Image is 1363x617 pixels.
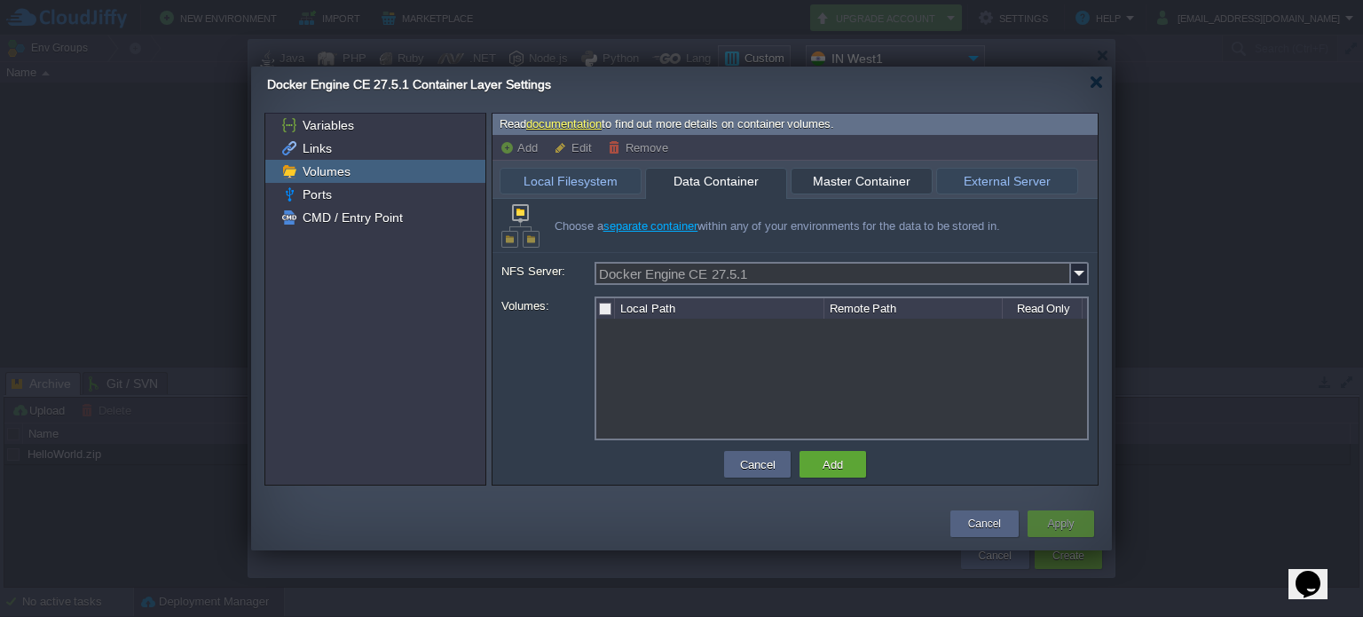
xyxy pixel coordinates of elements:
[1047,515,1074,533] button: Apply
[603,219,698,233] a: separate container
[1004,298,1082,319] div: Read Only
[800,169,923,194] span: Master Container
[267,77,551,91] span: Docker Engine CE 27.5.1 Container Layer Settings
[817,454,848,475] button: Add
[492,114,1098,136] div: Read to find out more details on container volumes.
[501,297,593,315] label: Volumes:
[616,298,823,319] div: Local Path
[501,262,593,281] label: NFS Server:
[735,454,781,475] button: Cancel
[968,515,1001,533] button: Cancel
[299,163,353,179] a: Volumes
[655,169,777,194] span: Data Container
[509,169,632,194] span: Local Filesystem
[554,139,597,155] button: Edit
[825,298,1002,319] div: Remote Path
[1288,546,1345,599] iframe: chat widget
[500,139,543,155] button: Add
[946,169,1068,194] span: External Server
[299,186,335,202] a: Ports
[299,210,406,225] a: CMD / Entry Point
[299,117,357,133] a: Variables
[299,140,335,156] a: Links
[608,139,674,155] button: Remove
[492,199,1098,253] div: Choose a within any of your environments for the data to be stored in.
[526,117,602,131] a: documentation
